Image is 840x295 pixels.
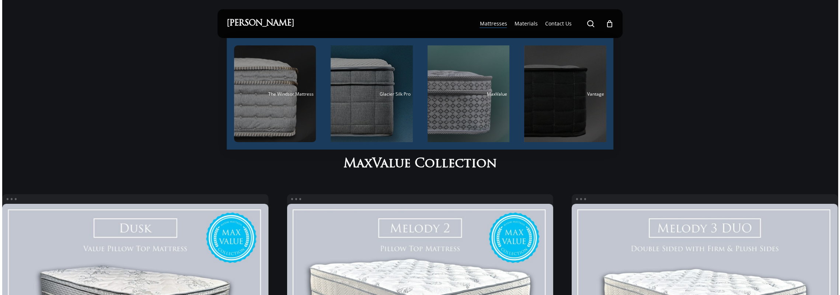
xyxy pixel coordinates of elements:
a: The Windsor Mattress [234,45,316,142]
h2: MaxValue Collection [340,156,500,172]
span: MaxValue [487,91,507,97]
span: MaxValue [344,157,411,172]
a: Materials [514,20,537,27]
span: Vantage [587,91,604,97]
span: Collection [415,157,497,172]
span: The Windsor Mattress [268,91,314,97]
a: MaxValue [428,45,510,142]
nav: Main Menu [476,9,613,38]
a: Contact Us [545,20,571,27]
a: Vantage [524,45,606,142]
a: Glacier Silk Pro [331,45,413,142]
a: [PERSON_NAME] [227,20,294,28]
a: Mattresses [480,20,507,27]
a: Cart [605,20,613,28]
span: Glacier Silk Pro [380,91,411,97]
